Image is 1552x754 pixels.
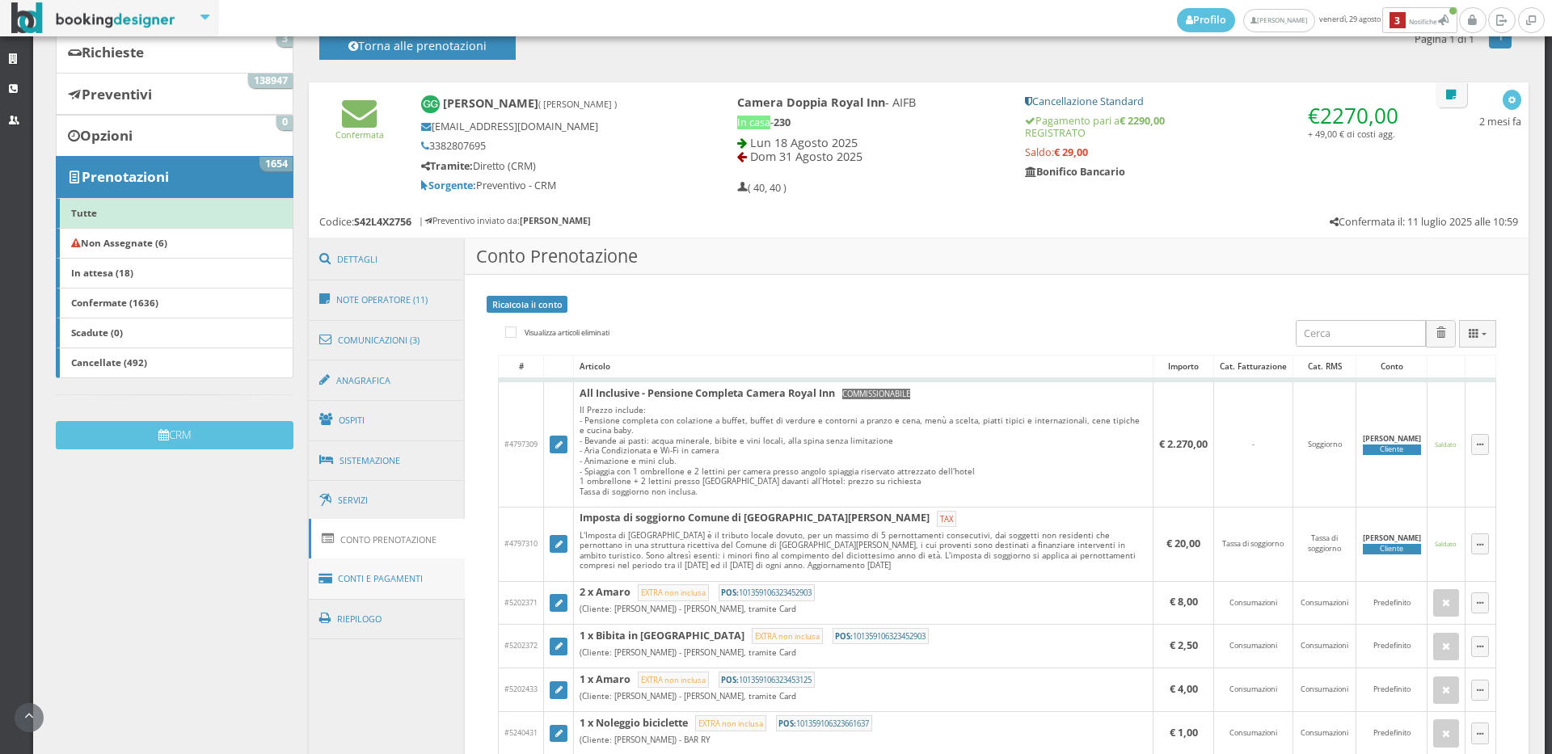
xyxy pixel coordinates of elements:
a: Confermate (1636) [56,288,293,318]
small: EXTRA non inclusa [638,584,708,600]
span: #5202433 [504,684,538,694]
a: Ricalcola il conto [487,296,567,313]
b: POS: [778,718,796,729]
h5: 3382807695 [421,140,682,152]
td: Tassa di soggiorno [1293,507,1356,581]
b: € 2.270,00 [1159,437,1208,451]
td: Consumazioni [1214,625,1293,668]
span: #5202372 [504,640,538,651]
small: EXTRA non inclusa [695,715,765,731]
h5: Saldo: [1025,146,1406,158]
td: Consumazioni [1293,625,1356,668]
small: 101359106323452903 [719,584,815,600]
div: L'Imposta di [GEOGRAPHIC_DATA] è il tributo locale dovuto, per un massimo di 5 pernottamenti cons... [580,530,1146,571]
a: Non Assegnate (6) [56,228,293,259]
b: [PERSON_NAME] [1363,533,1421,543]
span: venerdì, 29 agosto [1177,7,1459,33]
b: 1 x Noleggio biciclette [580,716,688,730]
div: Conto [1356,356,1426,378]
label: Visualizza articoli eliminati [505,323,609,343]
b: 3 [1390,12,1406,29]
div: Il Prezzo include: - Pensione completa con colazione a buffet, buffet di verdure e contorni a pra... [580,405,1146,496]
h4: Torna alle prenotazioni [337,39,497,64]
td: Predefinito [1356,581,1427,625]
div: Importo [1153,356,1213,378]
a: Opzioni 0 [56,115,293,157]
b: Scadute (0) [71,326,123,339]
div: (Cliente: [PERSON_NAME]) - [PERSON_NAME], tramite Card [580,647,1146,658]
b: 2 x Amaro [580,585,630,599]
b: Camera Doppia Royal Inn [737,95,885,110]
b: € 8,00 [1170,595,1198,609]
a: Richieste 3 [56,32,293,74]
a: Comunicazioni (3) [309,319,466,361]
td: Consumazioni [1214,581,1293,625]
a: Riepilogo [309,598,466,640]
b: € 2,50 [1170,638,1198,652]
b: Imposta di soggiorno Comune di [GEOGRAPHIC_DATA][PERSON_NAME] [580,511,930,524]
b: € 20,00 [1166,537,1200,550]
span: In casa [737,116,770,129]
span: 138947 [248,74,293,88]
small: Saldato [1435,540,1457,548]
small: TAX [937,511,955,527]
b: [PERSON_NAME] [443,95,617,111]
h5: [EMAIL_ADDRESS][DOMAIN_NAME] [421,120,682,133]
span: 3 [276,32,293,47]
small: + 49,00 € di costi agg. [1308,128,1395,140]
td: Consumazioni [1293,581,1356,625]
span: #4797310 [504,538,538,549]
b: [PERSON_NAME] [520,214,591,226]
h5: Confermata il: 11 luglio 2025 alle 10:59 [1330,216,1518,228]
a: Cancellate (492) [56,348,293,378]
a: Ospiti [309,399,466,441]
h6: | Preventivo inviato da: [419,216,591,226]
h5: 2 mesi fa [1479,116,1521,128]
span: #5240431 [504,727,538,738]
td: Predefinito [1356,625,1427,668]
small: 101359106323452903 [833,628,929,644]
h5: ( 40, 40 ) [737,182,787,194]
span: #5202371 [504,597,538,608]
button: Torna alle prenotazioni [319,32,516,60]
b: All Inclusive - Pensione Completa Camera Royal Inn [580,386,835,400]
span: #4797309 [504,439,538,449]
a: Profilo [1177,8,1235,32]
b: € 4,00 [1170,682,1198,696]
b: Tramite: [421,159,473,173]
h5: Pagina 1 di 1 [1415,33,1474,45]
a: Servizi [309,480,466,521]
div: # [499,356,543,378]
small: Saldato [1435,440,1457,449]
b: € 1,00 [1170,726,1198,739]
b: S42L4X2756 [354,215,411,229]
a: Tutte [56,198,293,229]
h5: Codice: [319,216,411,228]
div: Cliente [1363,444,1421,455]
b: Confermate (1636) [71,296,158,309]
span: 0 [276,116,293,130]
b: 1 x Amaro [580,672,630,686]
td: Consumazioni [1214,668,1293,712]
span: Lun 18 Agosto 2025 [750,135,858,150]
td: Consumazioni [1293,668,1356,712]
div: (Cliente: [PERSON_NAME]) - BAR RY [580,735,1146,745]
div: (Cliente: [PERSON_NAME]) - [PERSON_NAME], tramite Card [580,604,1146,614]
small: ( [PERSON_NAME] ) [538,98,617,110]
h4: - AIFB [737,95,1003,109]
a: Preventivi 138947 [56,73,293,115]
b: Prenotazioni [82,167,169,186]
b: 1 x Bibita in [GEOGRAPHIC_DATA] [580,629,744,642]
a: Confermata [335,116,384,141]
h5: Pagamento pari a REGISTRATO [1025,115,1406,139]
img: Giuseppe Grieco [421,95,440,114]
strong: € 29,00 [1054,145,1088,159]
b: Preventivi [82,85,152,103]
b: Opzioni [80,126,133,145]
b: Richieste [82,43,144,61]
b: Sorgente: [421,179,476,192]
a: Conti e Pagamenti [309,558,466,600]
b: [PERSON_NAME] [1363,433,1421,444]
button: CRM [56,421,293,449]
div: Cat. Fatturazione [1214,356,1293,378]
